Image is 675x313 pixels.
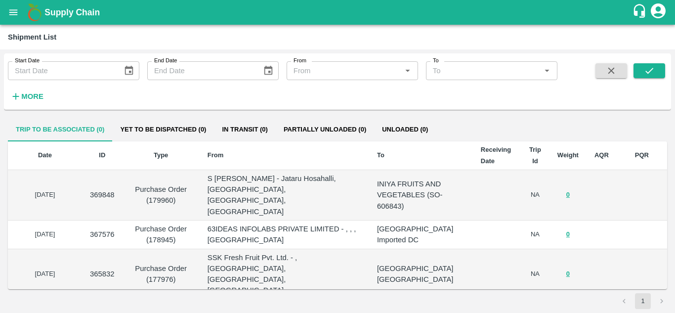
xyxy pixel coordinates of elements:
p: 365832 [90,268,115,279]
td: NA [521,249,549,300]
button: More [8,88,46,105]
button: Open [401,64,414,77]
button: page 1 [635,293,651,309]
input: To [429,64,538,77]
button: Choose date [120,61,138,80]
b: Date [38,151,52,159]
button: open drawer [2,1,25,24]
p: 367576 [90,229,115,240]
div: account of current user [649,2,667,23]
b: AQR [594,151,609,159]
b: To [377,151,384,159]
nav: pagination navigation [615,293,671,309]
p: 63IDEAS INFOLABS PRIVATE LIMITED - , , , [GEOGRAPHIC_DATA] [208,224,361,246]
label: From [294,57,306,65]
input: Start Date [8,61,116,80]
b: PQR [635,151,649,159]
div: Shipment List [8,31,56,44]
button: 0 [566,229,570,240]
b: Receiving Date [481,146,511,164]
b: Supply Chain [44,7,100,17]
div: customer-support [632,3,649,21]
td: NA [521,221,549,249]
p: S [PERSON_NAME] - Jataru Hosahalli, [GEOGRAPHIC_DATA], [GEOGRAPHIC_DATA], [GEOGRAPHIC_DATA] [208,173,361,217]
b: Weight [557,151,579,159]
p: 369848 [90,189,115,200]
strong: More [21,92,43,100]
b: From [208,151,224,159]
button: Trip to be associated (0) [8,118,112,141]
button: Partially Unloaded (0) [276,118,374,141]
b: Type [154,151,168,159]
button: Choose date [259,61,278,80]
button: In transit (0) [214,118,275,141]
label: Start Date [15,57,40,65]
p: Purchase Order (177976) [130,263,192,285]
label: To [433,57,439,65]
p: [GEOGRAPHIC_DATA] Imported DC [377,224,465,246]
label: End Date [154,57,177,65]
p: INIYA FRUITS AND VEGETABLES (SO-606843) [377,179,465,212]
p: [GEOGRAPHIC_DATA] [GEOGRAPHIC_DATA] [377,263,465,285]
button: 0 [566,268,570,280]
input: From [290,64,399,77]
p: SSK Fresh Fruit Pvt. Ltd. - , [GEOGRAPHIC_DATA], [GEOGRAPHIC_DATA], [GEOGRAPHIC_DATA] [208,252,361,296]
td: NA [521,170,549,221]
b: ID [99,151,105,159]
td: [DATE] [8,221,82,249]
b: Trip Id [529,146,541,164]
button: Open [541,64,553,77]
button: Yet to be dispatched (0) [112,118,214,141]
input: End Date [147,61,255,80]
td: [DATE] [8,249,82,300]
p: Purchase Order (179960) [130,184,192,206]
td: [DATE] [8,170,82,221]
button: Unloaded (0) [374,118,436,141]
button: 0 [566,189,570,201]
a: Supply Chain [44,5,632,19]
img: logo [25,2,44,22]
p: Purchase Order (178945) [130,224,192,246]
